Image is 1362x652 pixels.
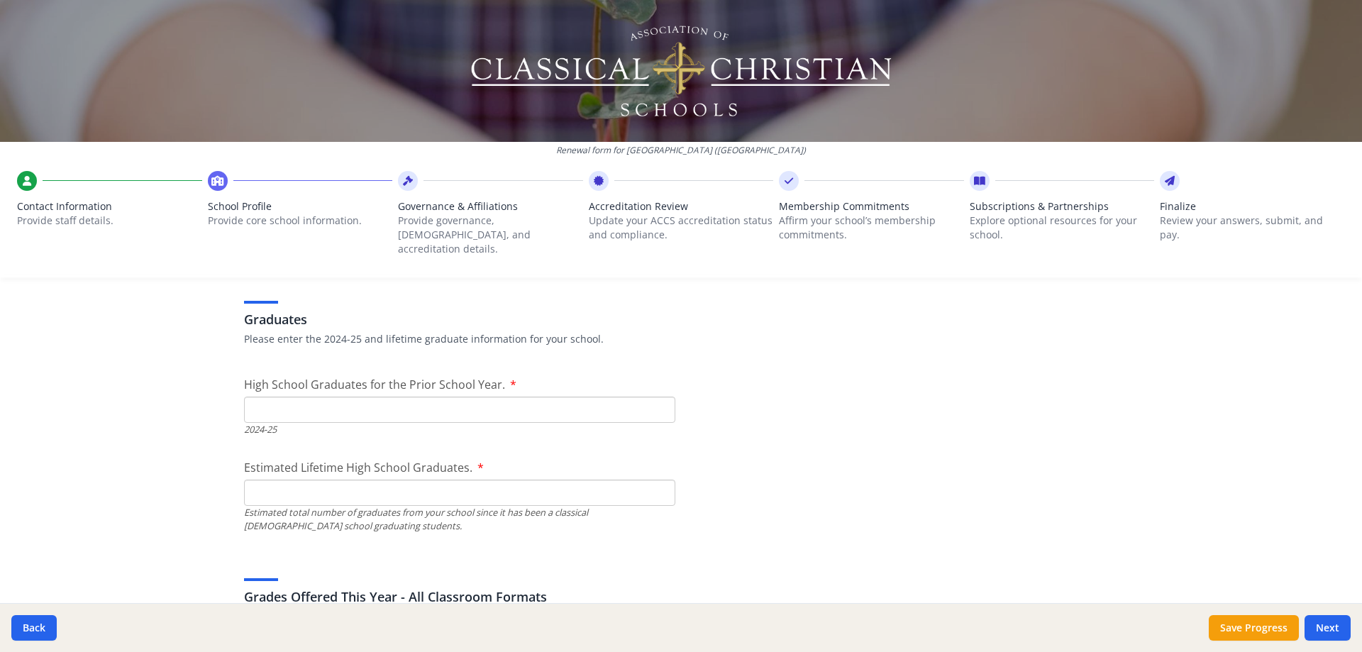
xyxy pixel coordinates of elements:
[17,214,202,228] p: Provide staff details.
[1160,199,1345,214] span: Finalize
[17,199,202,214] span: Contact Information
[11,615,57,641] button: Back
[398,214,583,256] p: Provide governance, [DEMOGRAPHIC_DATA], and accreditation details.
[398,199,583,214] span: Governance & Affiliations
[589,214,774,242] p: Update your ACCS accreditation status and compliance.
[244,506,675,533] div: Estimated total number of graduates from your school since it has been a classical [DEMOGRAPHIC_D...
[779,214,964,242] p: Affirm your school’s membership commitments.
[779,199,964,214] span: Membership Commitments
[970,214,1155,242] p: Explore optional resources for your school.
[244,460,472,475] span: Estimated Lifetime High School Graduates.
[244,309,1118,329] h3: Graduates
[244,332,1118,346] p: Please enter the 2024-25 and lifetime graduate information for your school.
[208,214,393,228] p: Provide core school information.
[469,21,894,121] img: Logo
[970,199,1155,214] span: Subscriptions & Partnerships
[244,377,505,392] span: High School Graduates for the Prior School Year.
[589,199,774,214] span: Accreditation Review
[208,199,393,214] span: School Profile
[1209,615,1299,641] button: Save Progress
[1160,214,1345,242] p: Review your answers, submit, and pay.
[244,587,1118,607] h3: Grades Offered This Year - All Classroom Formats
[1305,615,1351,641] button: Next
[244,423,675,436] div: 2024-25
